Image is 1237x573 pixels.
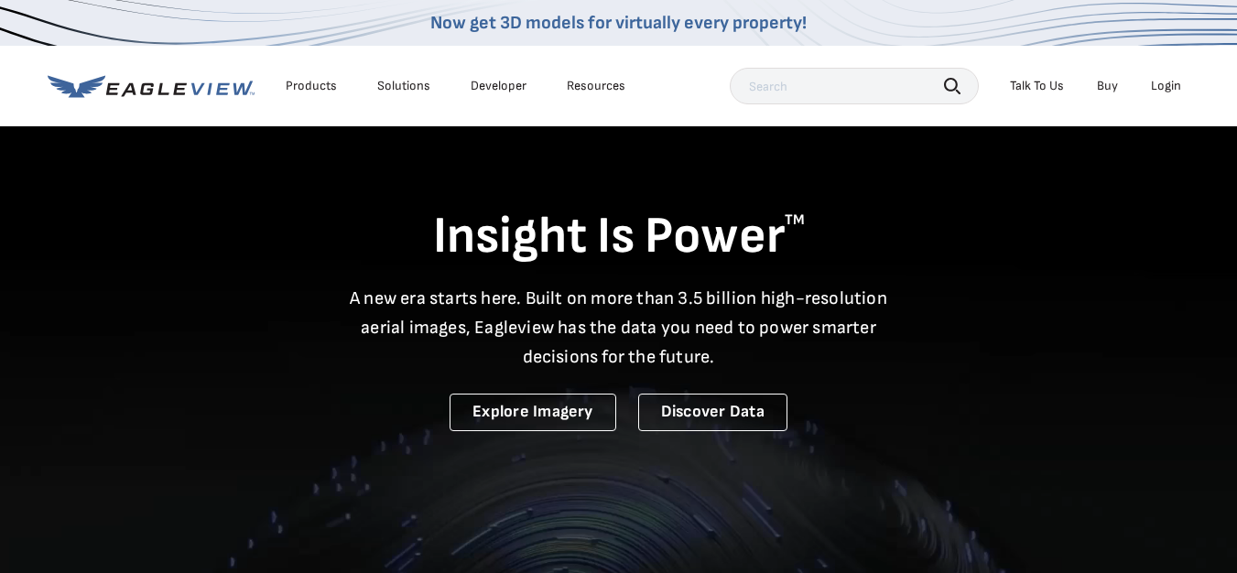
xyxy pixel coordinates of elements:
[1010,78,1064,94] div: Talk To Us
[1097,78,1118,94] a: Buy
[567,78,625,94] div: Resources
[286,78,337,94] div: Products
[450,394,616,431] a: Explore Imagery
[785,211,805,229] sup: TM
[1151,78,1181,94] div: Login
[430,12,807,34] a: Now get 3D models for virtually every property!
[638,394,787,431] a: Discover Data
[471,78,526,94] a: Developer
[48,205,1190,269] h1: Insight Is Power
[377,78,430,94] div: Solutions
[730,68,979,104] input: Search
[339,284,899,372] p: A new era starts here. Built on more than 3.5 billion high-resolution aerial images, Eagleview ha...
